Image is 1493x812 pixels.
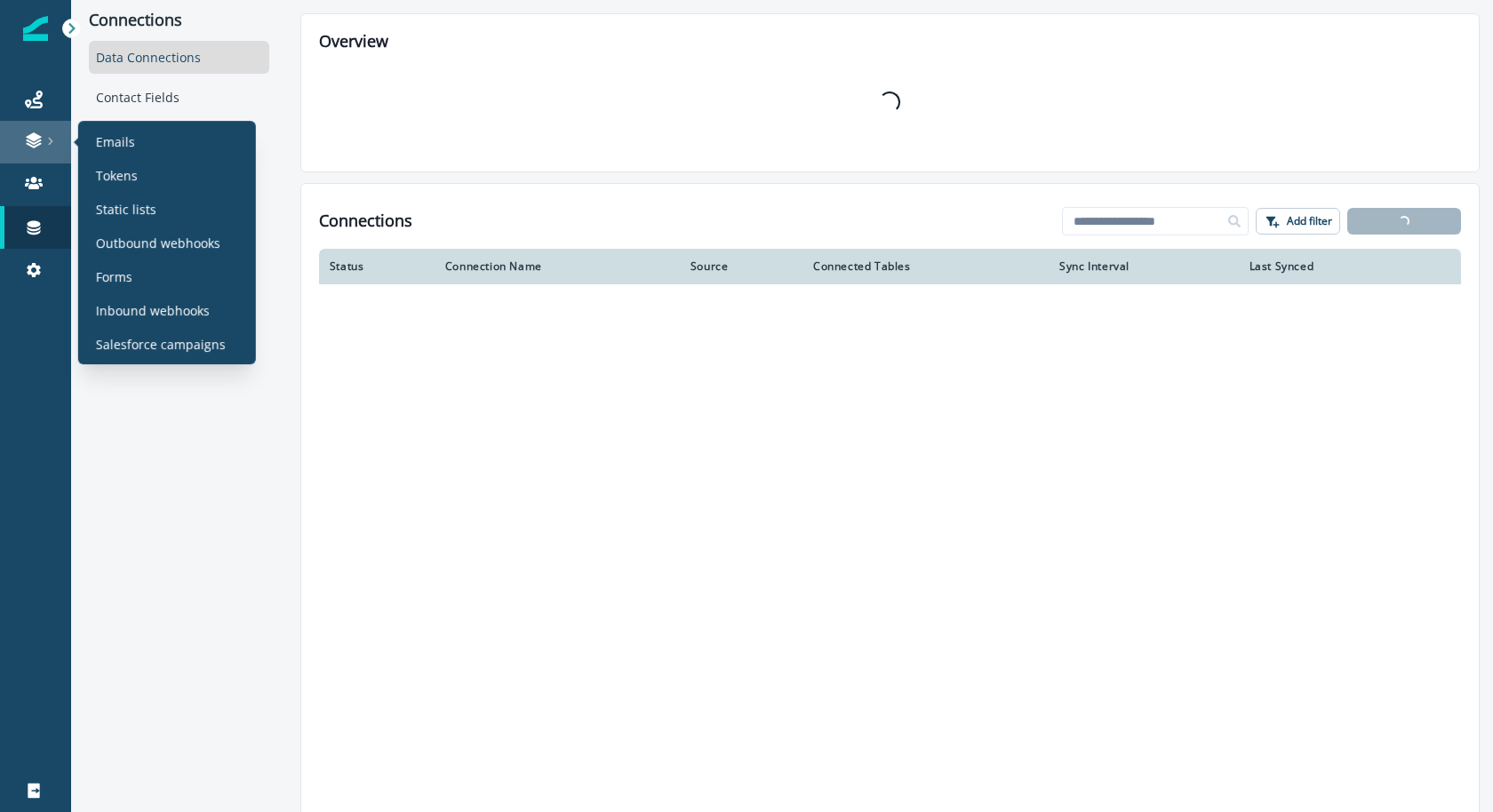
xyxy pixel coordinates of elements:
a: Outbound webhooks [85,229,249,256]
div: Data Connections [89,41,269,74]
a: Tokens [85,162,249,188]
img: Inflection [23,16,48,41]
a: Salesforce campaigns [85,330,249,357]
h1: Connections [319,211,412,231]
div: Contact Fields [89,81,269,114]
h2: Overview [319,32,1461,52]
div: Sync Interval [1059,259,1227,274]
p: Static lists [96,200,156,219]
a: Static lists [85,195,249,222]
p: Emails [96,132,135,151]
p: Forms [96,267,132,286]
p: Connections [89,11,269,30]
a: Emails [85,128,249,155]
button: Add filter [1256,208,1340,235]
div: Last Synced [1249,259,1406,274]
p: Outbound webhooks [96,234,220,252]
a: Forms [85,263,249,290]
a: Inbound webhooks [85,297,249,323]
div: Connected Tables [813,259,1038,274]
p: Salesforce campaigns [96,335,226,354]
div: Status [330,259,424,274]
p: Tokens [96,166,138,185]
div: Connection Name [445,259,669,274]
div: Source [691,259,792,274]
p: Add filter [1287,215,1332,227]
p: Inbound webhooks [96,301,210,320]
